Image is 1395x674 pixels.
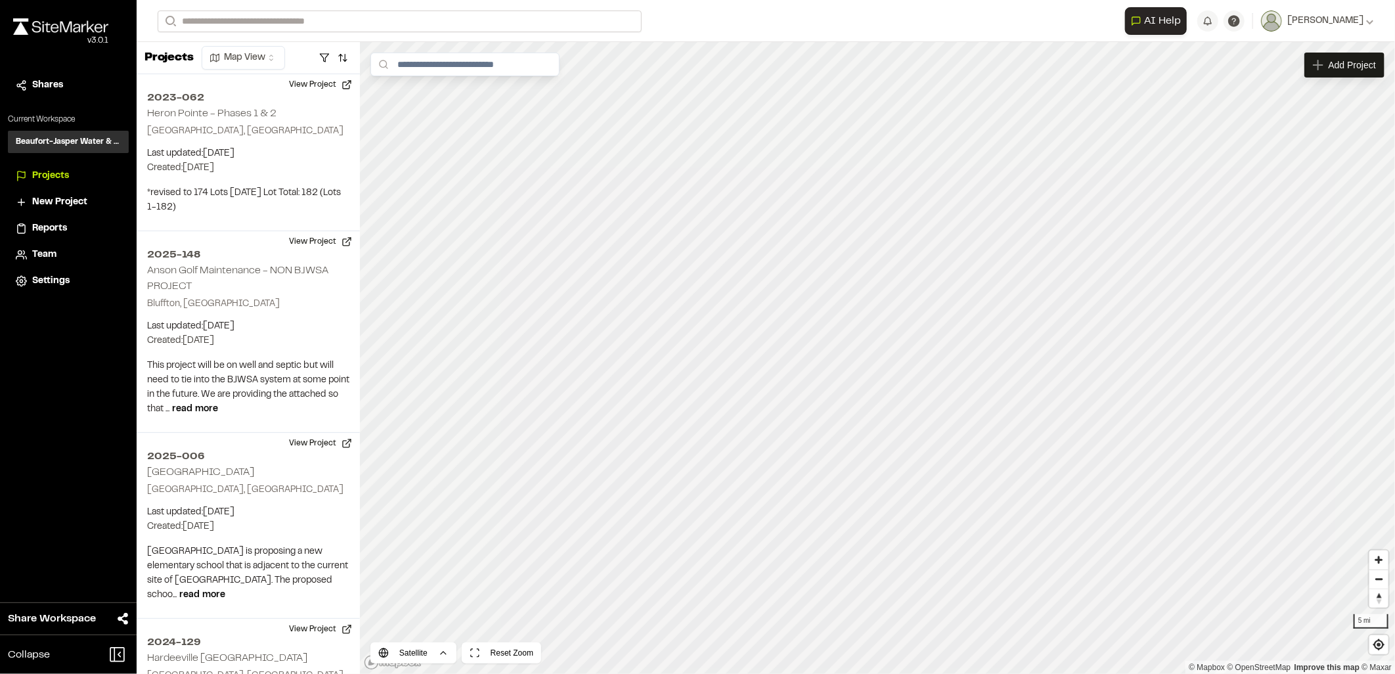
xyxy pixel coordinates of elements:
[1125,7,1192,35] div: Open AI Assistant
[1261,11,1282,32] img: User
[1354,614,1388,629] div: 5 mi
[144,49,194,67] p: Projects
[281,74,360,95] button: View Project
[1369,570,1388,589] span: Zoom out
[147,635,349,650] h2: 2024-129
[16,248,121,262] a: Team
[8,114,129,125] p: Current Workspace
[281,231,360,252] button: View Project
[1125,7,1187,35] button: Open AI Assistant
[1295,663,1360,672] a: Map feedback
[32,169,69,183] span: Projects
[16,78,121,93] a: Shares
[32,195,87,210] span: New Project
[147,146,349,161] p: Last updated: [DATE]
[16,136,121,148] h3: Beaufort-Jasper Water & Sewer Authority
[16,274,121,288] a: Settings
[16,195,121,210] a: New Project
[462,642,541,663] button: Reset Zoom
[1329,58,1376,72] span: Add Project
[147,545,349,602] p: [GEOGRAPHIC_DATA] is proposing a new elementary school that is adjacent to the current site of [G...
[1287,14,1363,28] span: [PERSON_NAME]
[147,334,349,348] p: Created: [DATE]
[147,505,349,520] p: Last updated: [DATE]
[1228,663,1291,672] a: OpenStreetMap
[147,297,349,311] p: Bluffton, [GEOGRAPHIC_DATA]
[13,18,108,35] img: rebrand.png
[16,169,121,183] a: Projects
[147,483,349,497] p: [GEOGRAPHIC_DATA], [GEOGRAPHIC_DATA]
[1369,589,1388,608] button: Reset bearing to north
[281,619,360,640] button: View Project
[8,611,96,627] span: Share Workspace
[32,274,70,288] span: Settings
[13,35,108,47] div: Oh geez...please don't...
[1362,663,1392,672] a: Maxar
[281,433,360,454] button: View Project
[147,124,349,139] p: [GEOGRAPHIC_DATA], [GEOGRAPHIC_DATA]
[1369,570,1388,589] button: Zoom out
[147,186,349,215] p: *revised to 174 Lots [DATE] Lot Total: 182 (Lots 1-182)
[147,266,328,291] h2: Anson Golf Maintenance - NON BJWSA PROJECT
[32,221,67,236] span: Reports
[147,109,277,118] h2: Heron Pointe - Phases 1 & 2
[147,449,349,464] h2: 2025-006
[179,591,225,599] span: read more
[16,221,121,236] a: Reports
[147,520,349,534] p: Created: [DATE]
[32,78,63,93] span: Shares
[1189,663,1225,672] a: Mapbox
[1369,550,1388,570] button: Zoom in
[147,247,349,263] h2: 2025-148
[147,359,349,416] p: This project will be on well and septic but will need to tie into the BJWSA system at some point ...
[147,654,307,663] h2: Hardeeville [GEOGRAPHIC_DATA]
[1144,13,1181,29] span: AI Help
[364,655,422,670] a: Mapbox logo
[147,161,349,175] p: Created: [DATE]
[370,642,456,663] button: Satellite
[158,11,181,32] button: Search
[172,405,218,413] span: read more
[147,319,349,334] p: Last updated: [DATE]
[1261,11,1374,32] button: [PERSON_NAME]
[32,248,56,262] span: Team
[1369,589,1388,608] span: Reset bearing to north
[147,90,349,106] h2: 2023-062
[147,468,254,477] h2: [GEOGRAPHIC_DATA]
[8,647,50,663] span: Collapse
[1369,635,1388,654] button: Find my location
